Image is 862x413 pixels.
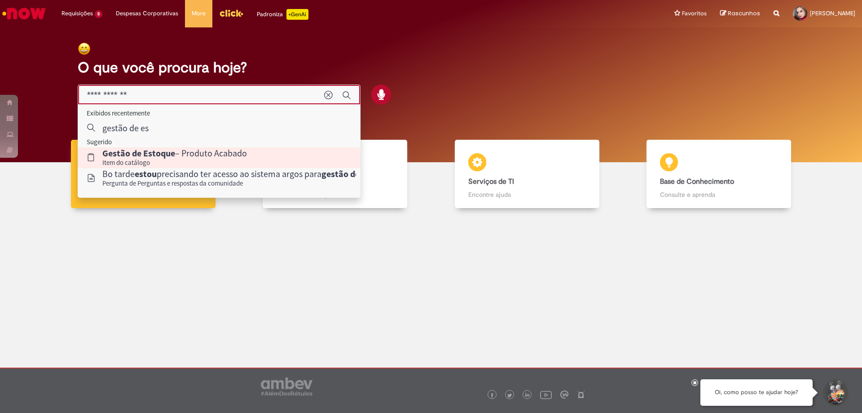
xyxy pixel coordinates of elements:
span: 5 [95,10,102,18]
img: logo_footer_twitter.png [507,393,512,398]
b: Base de Conhecimento [660,177,734,186]
span: Favoritos [682,9,707,18]
img: logo_footer_naosei.png [577,391,585,399]
img: ServiceNow [1,4,47,22]
span: More [192,9,206,18]
img: logo_footer_youtube.png [540,389,552,400]
img: logo_footer_ambev_rotulo_gray.png [261,377,312,395]
button: Iniciar Conversa de Suporte [822,379,849,406]
h2: O que você procura hoje? [78,60,785,75]
a: Serviços de TI Encontre ajuda [431,140,623,209]
span: Requisições [62,9,93,18]
a: Rascunhos [720,9,760,18]
div: Padroniza [257,9,308,20]
span: [PERSON_NAME] [810,9,855,17]
b: Serviços de TI [468,177,514,186]
img: click_logo_yellow_360x200.png [219,6,243,20]
span: Despesas Corporativas [116,9,178,18]
img: logo_footer_facebook.png [490,393,494,398]
p: Consulte e aprenda [660,190,778,199]
img: logo_footer_linkedin.png [525,393,530,398]
img: happy-face.png [78,42,91,55]
div: Oi, como posso te ajudar hoje? [700,379,813,406]
p: +GenAi [286,9,308,20]
span: Rascunhos [728,9,760,18]
a: Tirar dúvidas Tirar dúvidas com Lupi Assist e Gen Ai [47,140,239,209]
a: Base de Conhecimento Consulte e aprenda [623,140,815,209]
p: Encontre ajuda [468,190,586,199]
img: logo_footer_workplace.png [560,391,568,399]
